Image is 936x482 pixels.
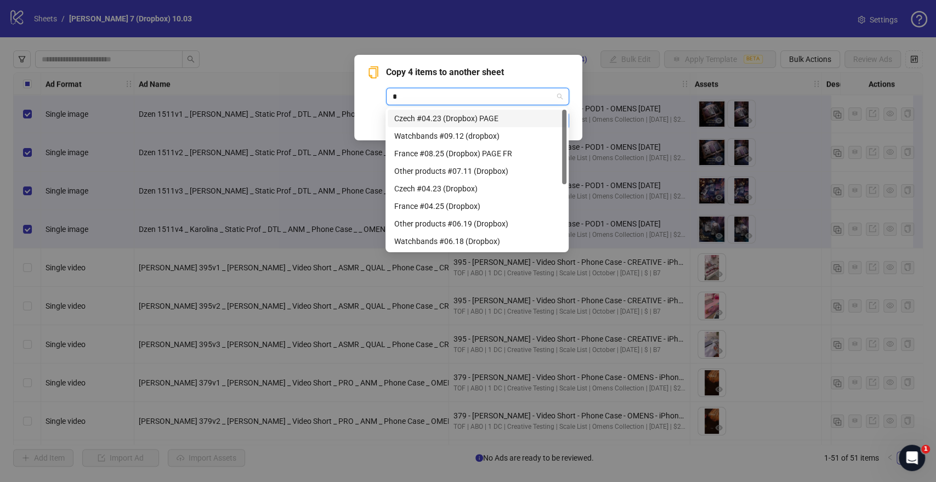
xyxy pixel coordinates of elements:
span: Copy 4 items to another sheet [386,66,569,79]
span: copy [367,66,379,78]
div: Watchbands #09.12 (dropbox) [388,127,566,145]
div: Other products #06.19 (Dropbox) [394,218,560,230]
div: Czech #04.23 (Dropbox) [394,183,560,195]
div: Other products #07.11 (Dropbox) [394,165,560,177]
div: Watchbands #06.18 (Dropbox) [394,235,560,247]
div: Watchbands #06.18 (Dropbox) [388,233,566,250]
div: France #08.25 (Dropbox) PAGE FR [394,148,560,160]
div: France #08.25 (Dropbox) PAGE FR [388,145,566,162]
iframe: Intercom live chat [899,445,925,471]
div: Czech #04.23 (Dropbox) [388,180,566,197]
div: France #04.25 (Dropbox) [388,197,566,215]
div: Watchbands #09.12 (dropbox) [394,130,560,142]
div: Czech #04.23 (Dropbox) PAGE [388,110,566,127]
div: France #04.25 (Dropbox) [394,200,560,212]
div: Other products #07.11 (Dropbox) [388,162,566,180]
div: Czech #04.23 (Dropbox) PAGE [394,112,560,124]
span: 1 [921,445,930,453]
div: Other products #06.19 (Dropbox) [388,215,566,233]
